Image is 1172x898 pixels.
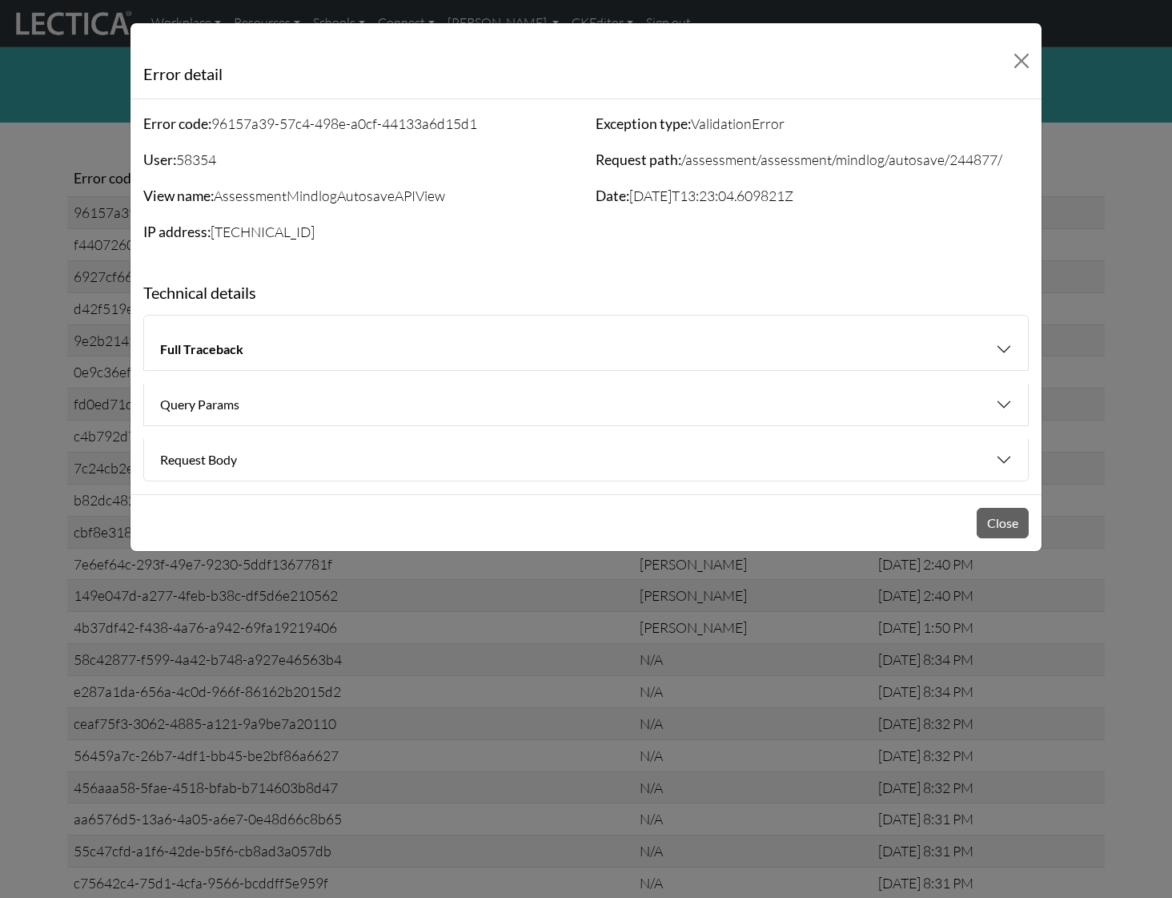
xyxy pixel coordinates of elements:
[596,112,1029,135] p: ValidationError
[143,220,576,244] p: [TECHNICAL_ID]
[143,151,176,168] strong: User:
[144,439,1028,481] button: Request Body
[1008,47,1035,74] button: Close
[143,112,576,135] p: 96157a39-57c4-498e-a0cf-44133a6d15d1
[143,283,1029,302] h5: Technical details
[596,187,629,204] strong: Date:
[143,187,214,204] strong: View name:
[143,223,211,240] strong: IP address:
[143,184,576,207] p: AssessmentMindlogAutosaveAPIView
[596,151,681,168] strong: Request path:
[160,341,243,356] strong: Full Traceback
[977,508,1029,538] button: Close
[143,148,576,171] p: 58354
[143,115,211,132] strong: Error code:
[596,148,1029,171] p: /assessment/assessment/mindlog/autosave/244877/
[596,184,1029,207] p: [DATE]T13:23:04.609821Z
[144,384,1028,425] button: Query Params
[144,328,1028,370] button: Full Traceback
[143,62,223,86] h5: Error detail
[596,115,691,132] strong: Exception type:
